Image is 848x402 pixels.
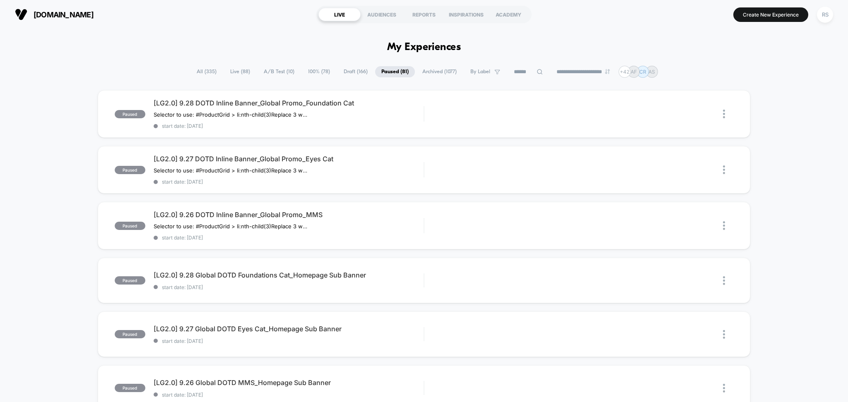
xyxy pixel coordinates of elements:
[445,8,487,21] div: INSPIRATIONS
[723,330,725,339] img: close
[154,271,424,279] span: [LG2.0] 9.28 Global DOTD Foundations Cat_Homepage Sub Banner
[403,8,445,21] div: REPORTS
[814,6,836,23] button: RS
[375,66,415,77] span: Paused ( 81 )
[817,7,833,23] div: RS
[337,66,374,77] span: Draft ( 166 )
[387,41,461,53] h1: My Experiences
[723,165,725,174] img: close
[154,155,424,163] span: [LG2.0] 9.27 DOTD Inline Banner_Global Promo_Eyes Cat
[12,8,96,21] button: [DOMAIN_NAME]
[723,221,725,230] img: close
[154,284,424,290] span: start date: [DATE]
[154,99,424,107] span: [LG2.0] 9.28 DOTD Inline Banner_Global Promo_Foundation Cat
[154,234,424,241] span: start date: [DATE]
[154,179,424,185] span: start date: [DATE]
[639,69,646,75] p: CR
[154,338,424,344] span: start date: [DATE]
[648,69,655,75] p: AS
[115,276,145,285] span: paused
[605,69,610,74] img: end
[154,223,307,230] span: Selector to use: #ProductGrid > li:nth-child(3)Replace 3 with the block number﻿Copy the widget ID...
[619,66,631,78] div: + 42
[154,211,424,219] span: [LG2.0] 9.26 DOTD Inline Banner_Global Promo_MMS
[470,69,490,75] span: By Label
[416,66,463,77] span: Archived ( 1077 )
[154,392,424,398] span: start date: [DATE]
[631,69,637,75] p: AF
[318,8,361,21] div: LIVE
[154,167,307,174] span: Selector to use: #ProductGrid > li:nth-child(3)Replace 3 with the block number﻿Copy the widget ID...
[34,10,94,19] span: [DOMAIN_NAME]
[115,110,145,118] span: paused
[224,66,256,77] span: Live ( 88 )
[154,378,424,387] span: [LG2.0] 9.26 Global DOTD MMS_Homepage Sub Banner
[733,7,808,22] button: Create New Experience
[115,222,145,230] span: paused
[115,330,145,338] span: paused
[723,384,725,392] img: close
[487,8,530,21] div: ACADEMY
[302,66,336,77] span: 100% ( 78 )
[258,66,301,77] span: A/B Test ( 10 )
[154,325,424,333] span: [LG2.0] 9.27 Global DOTD Eyes Cat_Homepage Sub Banner
[15,8,27,21] img: Visually logo
[154,123,424,129] span: start date: [DATE]
[190,66,223,77] span: All ( 335 )
[723,110,725,118] img: close
[115,384,145,392] span: paused
[154,111,307,118] span: Selector to use: #ProductGrid > li:nth-child(3)Replace 3 with the block number﻿Copy the widget ID...
[723,276,725,285] img: close
[115,166,145,174] span: paused
[361,8,403,21] div: AUDIENCES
